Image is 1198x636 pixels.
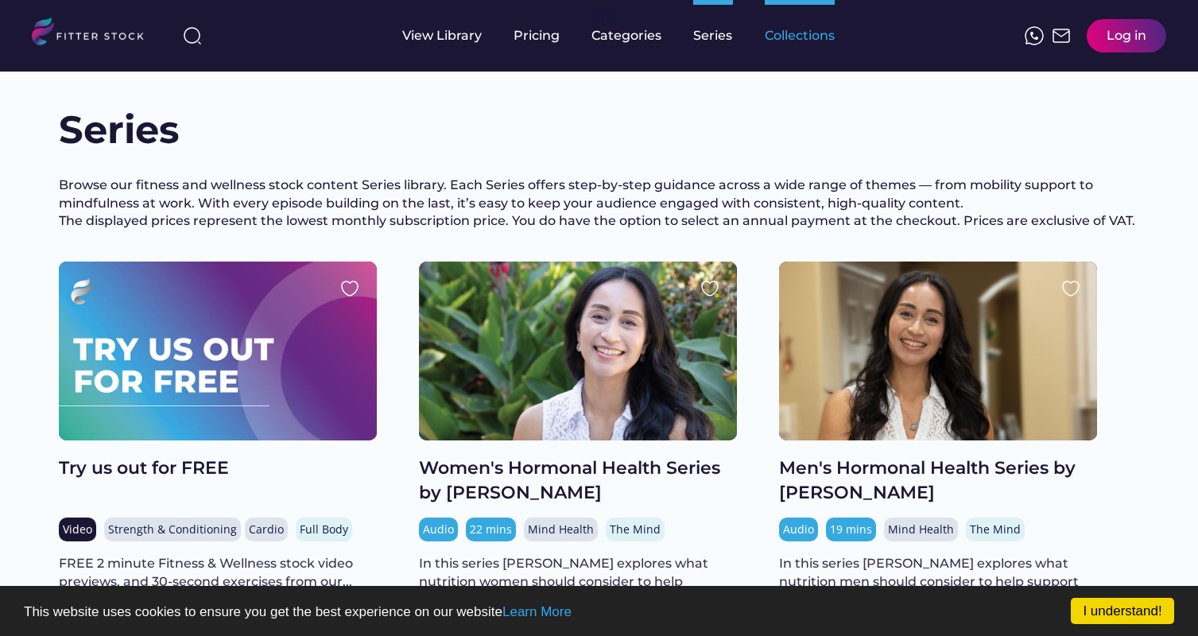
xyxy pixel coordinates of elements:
[765,27,835,45] div: Collections
[779,456,1097,506] div: Men's Hormonal Health Series by [PERSON_NAME]
[300,522,348,537] div: Full Body
[1071,598,1174,624] a: I understand!
[591,8,612,24] div: fvck
[32,17,157,50] img: LOGO.svg
[1025,26,1044,45] img: meteor-icons_whatsapp%20%281%29.svg
[591,27,661,45] div: Categories
[59,103,218,157] h1: Series
[1052,26,1071,45] img: Frame%2051.svg
[63,522,92,537] div: Video
[402,27,482,45] div: View Library
[1107,27,1146,45] div: Log in
[1061,279,1080,298] img: heart.svg
[419,456,737,506] div: Women's Hormonal Health Series by [PERSON_NAME]
[59,456,377,481] div: Try us out for FREE
[888,522,954,537] div: Mind Health
[830,522,872,537] div: 19 mins
[610,522,661,537] div: The Mind
[470,522,512,537] div: 22 mins
[423,522,454,537] div: Audio
[419,555,737,608] div: In this series [PERSON_NAME] explores what nutrition women should consider to help support the...
[249,522,284,537] div: Cardio
[970,522,1021,537] div: The Mind
[183,26,202,45] img: search-normal%203.svg
[783,522,814,537] div: Audio
[59,555,377,591] div: FREE 2 minute Fitness & Wellness stock video previews, and 30-second exercises from our...
[528,522,594,537] div: Mind Health
[340,279,359,298] img: heart.svg
[700,279,719,298] img: heart.svg
[693,27,733,45] div: Series
[514,27,560,45] div: Pricing
[59,176,1140,230] div: Browse our fitness and wellness stock content Series library. Each Series offers step-by-step gui...
[24,605,1174,619] p: This website uses cookies to ensure you get the best experience on our website
[108,522,237,537] div: Strength & Conditioning
[502,604,572,619] a: Learn More
[779,555,1097,608] div: In this series [PERSON_NAME] explores what nutrition men should consider to help support the horm...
